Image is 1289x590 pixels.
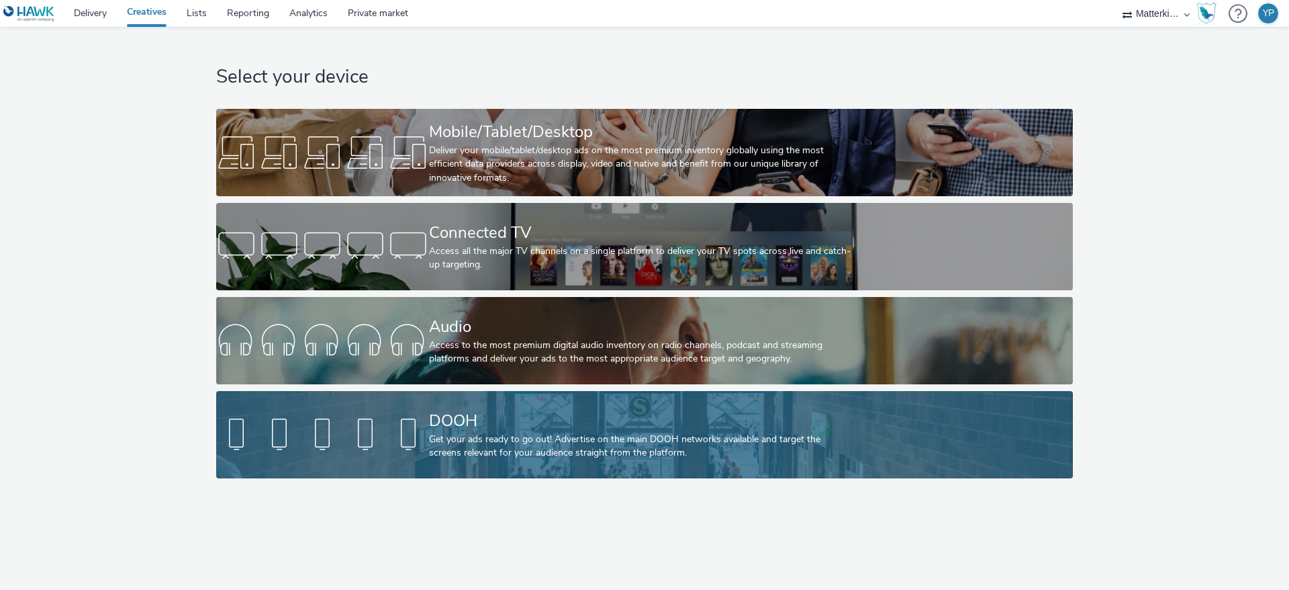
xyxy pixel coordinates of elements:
[429,245,855,272] div: Access all the major TV channels on a single platform to deliver your TV spots across live and ca...
[216,391,1072,478] a: DOOHGet your ads ready to go out! Advertise on the main DOOH networks available and target the sc...
[1263,3,1274,24] div: YP
[216,65,1072,90] h1: Select your device
[3,5,55,22] img: undefined Logo
[429,339,855,366] div: Access to the most premium digital audio inventory on radio channels, podcast and streaming platf...
[429,409,855,433] div: DOOH
[216,203,1072,290] a: Connected TVAccess all the major TV channels on a single platform to deliver your TV spots across...
[1196,3,1222,24] a: Hawk Academy
[429,120,855,144] div: Mobile/Tablet/Desktop
[429,221,855,245] div: Connected TV
[429,433,855,460] div: Get your ads ready to go out! Advertise on the main DOOH networks available and target the screen...
[216,109,1072,196] a: Mobile/Tablet/DesktopDeliver your mobile/tablet/desktop ads on the most premium inventory globall...
[429,144,855,185] div: Deliver your mobile/tablet/desktop ads on the most premium inventory globally using the most effi...
[216,297,1072,384] a: AudioAccess to the most premium digital audio inventory on radio channels, podcast and streaming ...
[1196,3,1216,24] img: Hawk Academy
[429,315,855,339] div: Audio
